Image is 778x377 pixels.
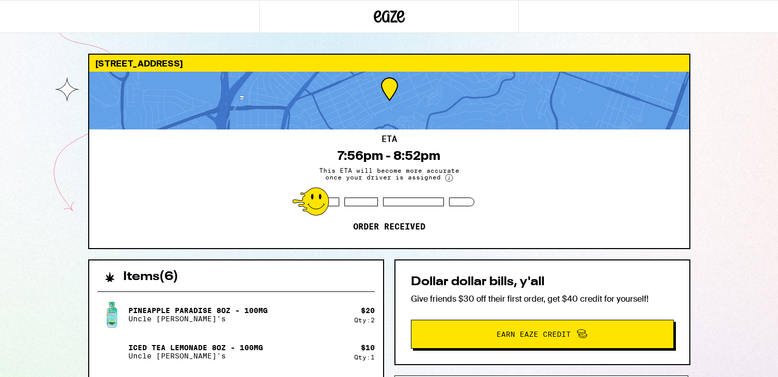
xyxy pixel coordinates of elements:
[354,317,375,323] div: Qty: 2
[128,343,263,352] p: Iced Tea Lemonade 8oz - 100mg
[382,135,397,143] h2: ETA
[128,306,268,315] p: Pineapple Paradise 8oz - 100mg
[128,352,263,360] p: Uncle [PERSON_NAME]'s
[411,276,674,288] h2: Dollar dollar bills, y'all
[128,315,268,323] p: Uncle [PERSON_NAME]'s
[411,320,674,349] button: Earn Eaze Credit
[89,55,689,72] div: [STREET_ADDRESS]
[361,343,375,352] div: $ 10
[123,271,178,283] h2: Items ( 6 )
[411,293,674,304] p: Give friends $30 off their first order, get $40 credit for yourself!
[354,354,375,360] div: Qty: 1
[361,306,375,315] div: $ 20
[97,337,126,366] img: Iced Tea Lemonade 8oz - 100mg
[97,300,126,329] img: Pineapple Paradise 8oz - 100mg
[353,222,425,232] p: Order received
[338,149,440,163] div: 7:56pm - 8:52pm
[496,331,571,338] span: Earn Eaze Credit
[312,167,467,182] span: This ETA will become more accurate once your driver is assigned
